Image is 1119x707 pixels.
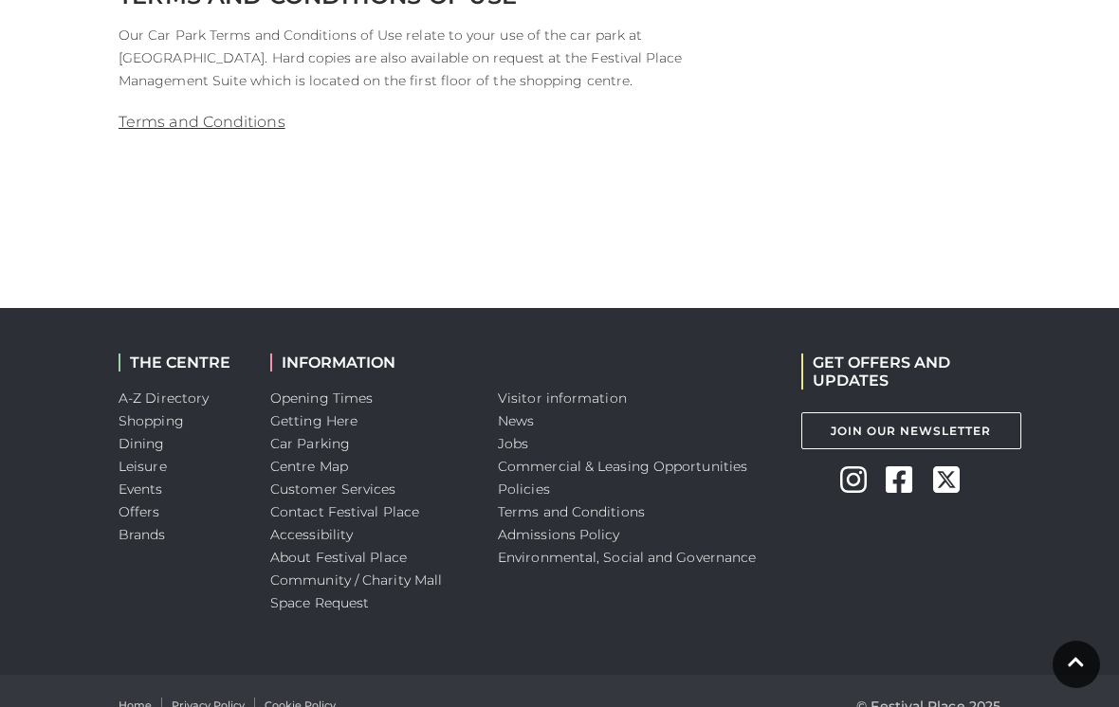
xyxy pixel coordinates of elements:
a: Offers [119,503,160,520]
a: Terms and Conditions [119,113,285,131]
a: Centre Map [270,458,348,475]
a: Community / Charity Mall Space Request [270,571,442,611]
p: Our Car Park Terms and Conditions of Use relate to your use of the car park at [GEOGRAPHIC_DATA].... [119,24,697,92]
a: Contact Festival Place [270,503,419,520]
a: Dining [119,435,165,452]
a: Car Parking [270,435,350,452]
a: Terms and Conditions [498,503,645,520]
a: Brands [119,526,166,543]
a: Getting Here [270,412,358,429]
a: News [498,412,534,429]
a: Commercial & Leasing Opportunities [498,458,747,475]
a: Environmental, Social and Governance [498,549,756,566]
a: About Festival Place [270,549,407,566]
a: Accessibility [270,526,353,543]
a: Customer Services [270,480,396,498]
a: Events [119,480,163,498]
a: Policies [498,480,550,498]
a: Jobs [498,435,528,452]
h2: INFORMATION [270,353,469,372]
a: Visitor information [498,390,627,407]
h2: THE CENTRE [119,353,242,372]
a: Leisure [119,458,167,475]
a: Shopping [119,412,184,429]
a: Join Our Newsletter [801,412,1021,449]
a: Opening Times [270,390,373,407]
h2: GET OFFERS AND UPDATES [801,353,1000,390]
a: A-Z Directory [119,390,209,407]
a: Admissions Policy [498,526,620,543]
